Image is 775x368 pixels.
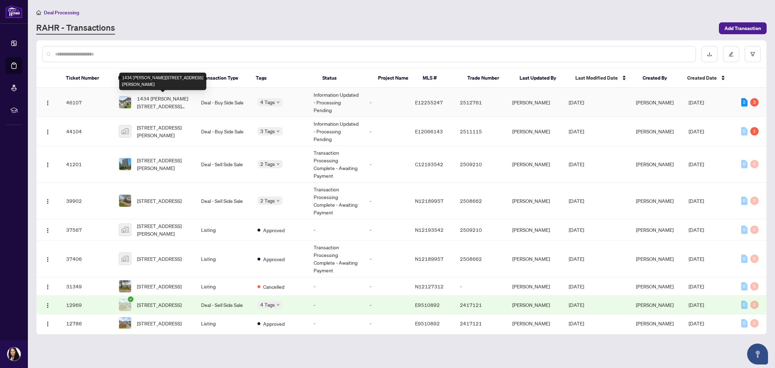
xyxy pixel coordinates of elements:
[137,156,190,172] span: [STREET_ADDRESS][PERSON_NAME]
[42,224,53,235] button: Logo
[137,282,182,290] span: [STREET_ADDRESS]
[60,68,113,88] th: Ticket Number
[507,117,563,146] td: [PERSON_NAME]
[42,159,53,170] button: Logo
[636,128,674,134] span: [PERSON_NAME]
[569,283,584,289] span: [DATE]
[7,347,21,361] img: Profile Icon
[45,100,51,106] img: Logo
[373,68,417,88] th: Project Name
[569,227,584,233] span: [DATE]
[45,284,51,290] img: Logo
[260,197,275,205] span: 2 Tags
[569,198,584,204] span: [DATE]
[308,241,364,277] td: Transaction Processing Complete - Awaiting Payment
[45,228,51,233] img: Logo
[308,277,364,296] td: -
[308,296,364,314] td: -
[636,302,674,308] span: [PERSON_NAME]
[317,68,373,88] th: Status
[415,161,443,167] span: C12193542
[263,255,285,263] span: Approved
[308,219,364,241] td: -
[308,117,364,146] td: Information Updated - Processing Pending
[45,199,51,204] img: Logo
[137,301,182,309] span: [STREET_ADDRESS]
[276,303,280,307] span: down
[569,128,584,134] span: [DATE]
[119,158,131,170] img: thumbnail-img
[137,197,182,205] span: [STREET_ADDRESS]
[454,88,507,117] td: 2512761
[276,101,280,104] span: down
[45,162,51,168] img: Logo
[750,255,759,263] div: 0
[364,183,409,219] td: -
[61,296,113,314] td: 12969
[415,99,443,105] span: E12255247
[42,97,53,108] button: Logo
[454,241,507,277] td: 2508662
[741,160,747,168] div: 0
[61,277,113,296] td: 31349
[364,146,409,183] td: -
[61,314,113,333] td: 12786
[36,10,41,15] span: home
[276,130,280,133] span: down
[689,302,704,308] span: [DATE]
[724,23,761,34] span: Add Transaction
[364,241,409,277] td: -
[687,74,717,82] span: Created Date
[250,68,316,88] th: Tags
[260,98,275,106] span: 4 Tags
[575,74,618,82] span: Last Modified Date
[689,283,704,289] span: [DATE]
[569,320,584,326] span: [DATE]
[741,98,747,106] div: 2
[195,183,252,219] td: Deal - Sell Side Sale
[42,195,53,206] button: Logo
[462,68,514,88] th: Trade Number
[137,319,182,327] span: [STREET_ADDRESS]
[741,255,747,263] div: 0
[276,162,280,166] span: down
[195,241,252,277] td: Listing
[45,129,51,135] img: Logo
[750,301,759,309] div: 0
[195,277,252,296] td: Listing
[636,227,674,233] span: [PERSON_NAME]
[689,320,704,326] span: [DATE]
[747,344,768,365] button: Open asap
[42,318,53,329] button: Logo
[137,255,182,263] span: [STREET_ADDRESS]
[507,219,563,241] td: [PERSON_NAME]
[195,296,252,314] td: Deal - Sell Side Sale
[195,219,252,241] td: Listing
[689,227,704,233] span: [DATE]
[42,299,53,310] button: Logo
[45,257,51,262] img: Logo
[636,320,674,326] span: [PERSON_NAME]
[260,160,275,168] span: 2 Tags
[636,256,674,262] span: [PERSON_NAME]
[507,88,563,117] td: [PERSON_NAME]
[415,128,443,134] span: E12066143
[719,22,767,34] button: Add Transaction
[195,88,252,117] td: Deal - Buy Side Sale
[507,277,563,296] td: [PERSON_NAME]
[507,296,563,314] td: [PERSON_NAME]
[6,5,22,18] img: logo
[507,314,563,333] td: [PERSON_NAME]
[750,127,759,135] div: 1
[119,280,131,292] img: thumbnail-img
[750,98,759,106] div: 3
[454,296,507,314] td: 2417121
[741,127,747,135] div: 0
[61,146,113,183] td: 41201
[415,198,444,204] span: N12189957
[689,161,704,167] span: [DATE]
[119,317,131,329] img: thumbnail-img
[308,88,364,117] td: Information Updated - Processing Pending
[119,253,131,265] img: thumbnail-img
[36,22,115,35] a: RAHR - Transactions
